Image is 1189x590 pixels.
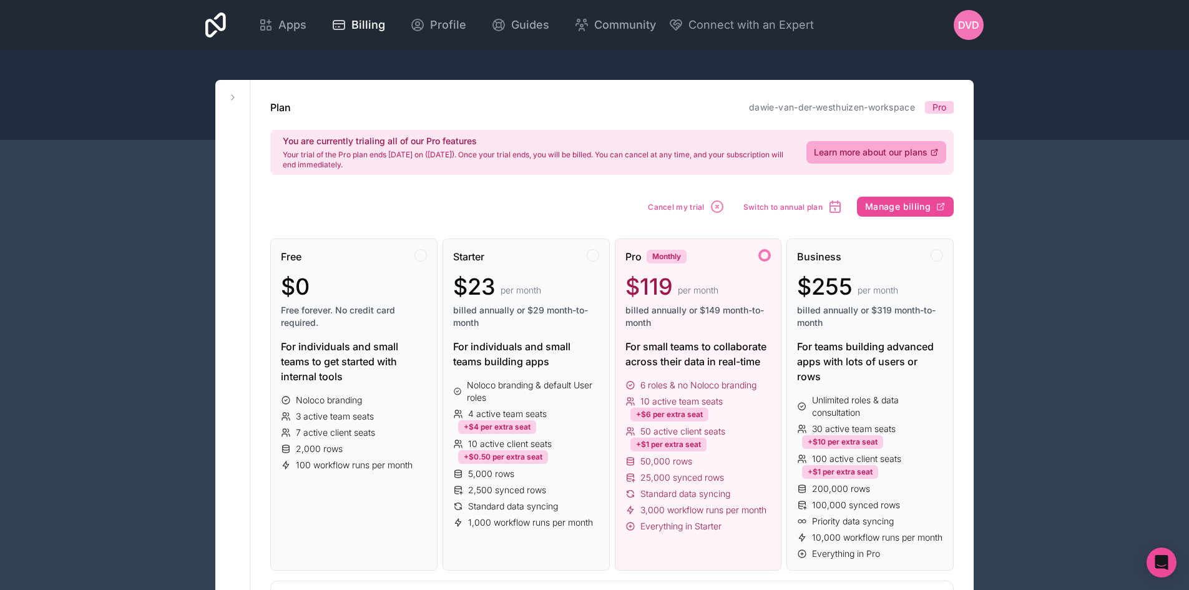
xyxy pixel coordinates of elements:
span: Free forever. No credit card required. [281,304,427,329]
span: Priority data syncing [812,515,894,528]
span: billed annually or $29 month-to-month [453,304,599,329]
span: Standard data syncing [640,488,730,500]
span: per month [678,284,718,297]
span: Business [797,249,841,264]
span: Dvd [958,17,979,32]
span: 7 active client seats [296,426,375,439]
span: Community [594,16,656,34]
span: 2,000 rows [296,443,343,455]
span: 30 active team seats [812,423,896,435]
span: Noloco branding [296,394,362,406]
span: Manage billing [865,201,931,212]
button: Cancel my trial [643,195,729,219]
span: Profile [430,16,466,34]
span: Free [281,249,301,264]
div: For individuals and small teams building apps [453,339,599,369]
div: +$10 per extra seat [802,435,883,449]
span: Pro [932,101,946,114]
div: For teams building advanced apps with lots of users or rows [797,339,943,384]
div: +$4 per extra seat [458,420,536,434]
span: Everything in Pro [812,548,880,560]
span: 5,000 rows [468,468,514,480]
span: 1,000 workflow runs per month [468,516,593,529]
span: 100 active client seats [812,453,901,465]
div: For small teams to collaborate across their data in real-time [625,339,771,369]
div: +$1 per extra seat [630,438,707,451]
span: Standard data syncing [468,500,558,513]
span: 3,000 workflow runs per month [640,504,766,516]
span: 10,000 workflow runs per month [812,531,942,544]
a: Guides [481,11,559,39]
span: $23 [453,274,496,299]
h2: You are currently trialing all of our Pro features [283,135,791,147]
div: +$6 per extra seat [630,408,708,421]
span: $119 [625,274,673,299]
span: 50,000 rows [640,455,692,468]
span: Starter [453,249,484,264]
button: Manage billing [857,197,954,217]
span: Apps [278,16,306,34]
a: Learn more about our plans [806,141,946,164]
span: per month [501,284,541,297]
a: dawie-van-der-westhuizen-workspace [749,102,915,112]
span: 4 active team seats [468,408,547,420]
span: $255 [797,274,853,299]
button: Connect with an Expert [668,16,814,34]
div: +$0.50 per extra seat [458,450,548,464]
a: Community [564,11,666,39]
span: 200,000 rows [812,483,870,495]
span: 6 roles & no Noloco branding [640,379,756,391]
div: For individuals and small teams to get started with internal tools [281,339,427,384]
div: +$1 per extra seat [802,465,878,479]
span: 3 active team seats [296,410,374,423]
span: Everything in Starter [640,520,722,533]
span: billed annually or $319 month-to-month [797,304,943,329]
span: Billing [351,16,385,34]
span: 2,500 synced rows [468,484,546,496]
span: billed annually or $149 month-to-month [625,304,771,329]
div: Open Intercom Messenger [1147,548,1177,578]
div: Monthly [647,250,687,263]
a: Profile [400,11,476,39]
span: Learn more about our plans [814,146,927,159]
span: per month [858,284,898,297]
span: Unlimited roles & data consultation [812,394,943,419]
h1: Plan [270,100,291,115]
span: Switch to annual plan [743,202,823,212]
span: Guides [511,16,549,34]
span: Connect with an Expert [688,16,814,34]
span: 50 active client seats [640,425,725,438]
span: 10 active client seats [468,438,552,450]
p: Your trial of the Pro plan ends [DATE] on ([DATE]). Once your trial ends, you will be billed. You... [283,150,791,170]
button: Switch to annual plan [739,195,847,219]
span: Pro [625,249,642,264]
span: 100,000 synced rows [812,499,900,511]
a: Billing [321,11,395,39]
span: Noloco branding & default User roles [467,379,599,404]
span: 25,000 synced rows [640,471,724,484]
span: $0 [281,274,310,299]
span: 100 workflow runs per month [296,459,413,471]
span: 10 active team seats [640,395,723,408]
a: Apps [248,11,316,39]
span: Cancel my trial [648,202,705,212]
